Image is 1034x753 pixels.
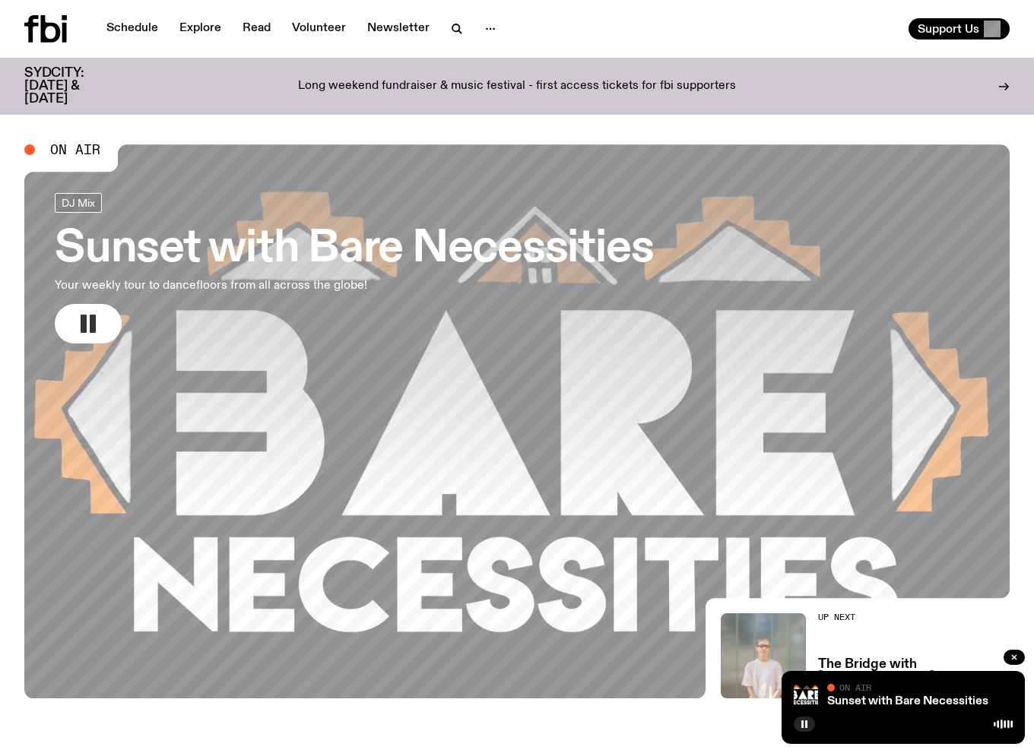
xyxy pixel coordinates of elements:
[721,613,806,698] img: Mara stands in front of a frosted glass wall wearing a cream coloured t-shirt and black glasses. ...
[55,193,653,343] a: Sunset with Bare NecessitiesYour weekly tour to dancefloors from all across the globe!
[97,18,167,40] a: Schedule
[818,613,1010,622] h2: Up Next
[55,193,102,213] a: DJ Mix
[24,67,122,106] h3: SYDCITY: [DATE] & [DATE]
[794,683,818,707] img: Bare Necessities
[24,144,1010,698] a: Bare Necessities
[918,22,979,36] span: Support Us
[298,80,736,93] p: Long weekend fundraiser & music festival - first access tickets for fbi supporters
[50,143,100,157] span: On Air
[283,18,355,40] a: Volunteer
[909,18,1010,40] button: Support Us
[170,18,230,40] a: Explore
[55,277,444,295] p: Your weekly tour to dancefloors from all across the globe!
[233,18,280,40] a: Read
[827,695,988,707] a: Sunset with Bare Necessities
[839,682,871,692] span: On Air
[55,228,653,271] h3: Sunset with Bare Necessities
[62,197,95,208] span: DJ Mix
[358,18,439,40] a: Newsletter
[818,658,1010,684] a: The Bridge with [PERSON_NAME]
